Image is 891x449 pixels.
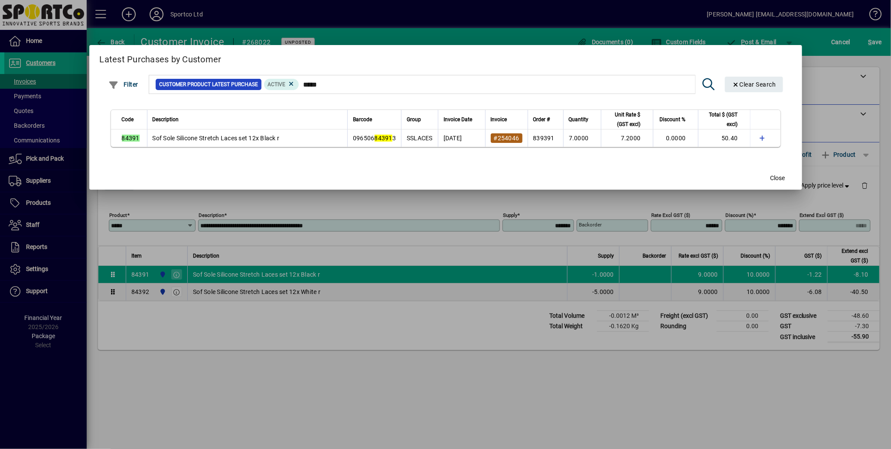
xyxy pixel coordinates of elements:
em: 84391 [375,135,392,142]
span: Order # [533,115,550,124]
td: 0.0000 [653,129,698,147]
span: 096506 3 [353,135,396,142]
div: Group [407,115,433,124]
div: Total $ (GST excl) [704,110,746,129]
mat-chip: Product Activation Status: Active [264,79,299,90]
div: Quantity [569,115,597,124]
button: Filter [107,77,141,92]
span: Group [407,115,421,124]
span: Description [153,115,179,124]
span: Code [122,115,134,124]
span: Invoice [491,115,507,124]
span: Invoice Date [444,115,472,124]
span: Barcode [353,115,372,124]
div: Order # [533,115,558,124]
span: Discount % [660,115,686,124]
td: [DATE] [438,129,485,147]
a: #254046 [491,133,522,143]
td: 50.40 [698,129,750,147]
span: Clear Search [732,81,776,88]
span: Close [770,174,785,183]
span: Active [268,81,285,87]
td: 7.0000 [563,129,601,147]
div: Barcode [353,115,396,124]
div: Discount % [659,115,694,124]
td: 839391 [528,129,563,147]
span: Customer Product Latest Purchase [159,80,258,89]
span: Quantity [569,115,589,124]
span: # [494,135,498,142]
button: Clear [725,77,783,92]
div: Code [122,115,142,124]
td: 7.2000 [601,129,653,147]
span: Unit Rate $ (GST excl) [607,110,641,129]
span: Sof Sole Silicone Stretch Laces set 12x Black r [153,135,280,142]
em: 84391 [122,135,140,142]
span: 254046 [498,135,519,142]
span: Filter [109,81,139,88]
div: Invoice Date [444,115,480,124]
span: Total $ (GST excl) [704,110,738,129]
span: SSLACES [407,135,433,142]
div: Description [153,115,343,124]
div: Invoice [491,115,522,124]
h2: Latest Purchases by Customer [89,45,802,70]
div: Unit Rate $ (GST excl) [607,110,649,129]
button: Close [764,171,792,186]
